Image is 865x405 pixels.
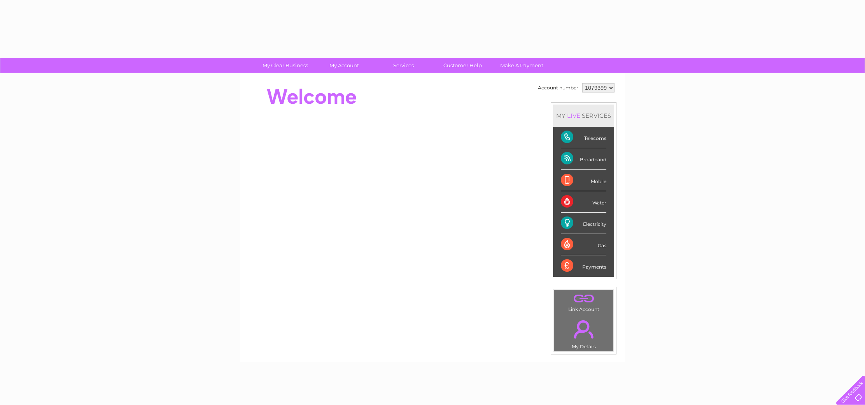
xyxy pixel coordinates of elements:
div: Telecoms [561,127,606,148]
a: . [556,292,611,305]
div: Mobile [561,170,606,191]
div: Payments [561,255,606,276]
div: MY SERVICES [553,105,614,127]
a: My Account [312,58,376,73]
div: Broadband [561,148,606,169]
a: Make A Payment [490,58,554,73]
td: Account number [536,81,580,94]
a: Customer Help [431,58,495,73]
div: LIVE [566,112,582,119]
div: Water [561,191,606,213]
a: . [556,316,611,343]
td: My Details [553,314,614,352]
div: Electricity [561,213,606,234]
a: Services [371,58,436,73]
td: Link Account [553,290,614,314]
a: My Clear Business [253,58,317,73]
div: Gas [561,234,606,255]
